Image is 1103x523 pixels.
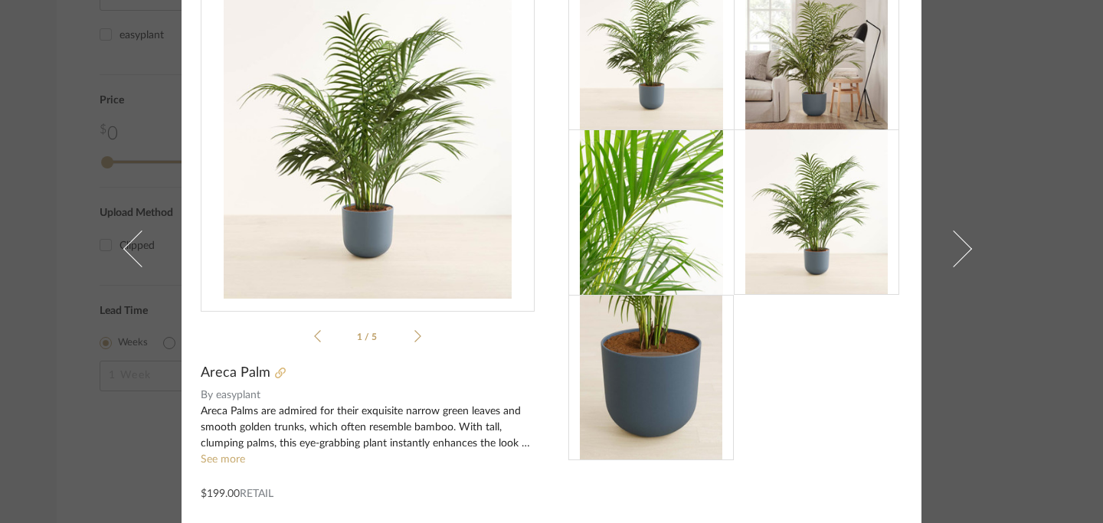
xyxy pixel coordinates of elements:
[580,295,723,460] img: 82b897f1-7fa6-48d2-af4a-775d9aed5a7d_216x216.jpg
[201,387,213,404] span: By
[357,332,365,342] span: 1
[201,364,270,381] span: Areca Palm
[201,404,535,452] div: Areca Palms are admired for their exquisite narrow green leaves and smooth golden trunks, which o...
[745,129,889,295] img: 24ae700c-2bd1-42f2-b041-9b20c0088258_216x216.jpg
[240,489,273,499] span: Retail
[201,489,240,499] span: $199.00
[201,454,245,465] a: See more
[216,387,535,404] span: easyplant
[365,332,371,342] span: /
[580,130,723,296] img: caac0af4-9ea7-461d-afe2-8054c0e15eb6_216x216.jpg
[371,332,379,342] span: 5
